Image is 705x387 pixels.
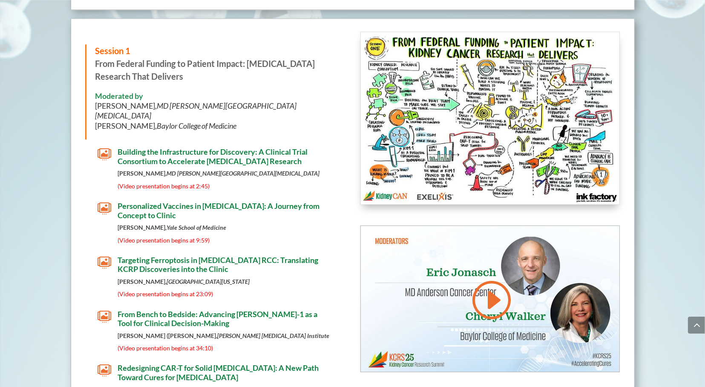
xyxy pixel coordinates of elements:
[98,364,111,377] span: 
[98,256,111,269] span: 
[118,182,210,190] span: (Video presentation begins at 2:45)
[118,147,308,166] span: Building the Infrastructure for Discovery: A Clinical Trial Consortium to Accelerate [MEDICAL_DAT...
[167,170,319,177] em: MD [PERSON_NAME][GEOGRAPHIC_DATA][MEDICAL_DATA]
[118,224,226,231] strong: [PERSON_NAME],
[95,101,297,120] em: MD [PERSON_NAME][GEOGRAPHIC_DATA][MEDICAL_DATA]
[157,121,237,130] em: Baylor College of Medicine
[167,278,250,285] em: [GEOGRAPHIC_DATA][US_STATE]
[118,363,319,382] span: Redesigning CAR-T for Solid [MEDICAL_DATA]: A New Path Toward Cures for [MEDICAL_DATA]
[95,91,143,101] strong: Moderated by
[95,46,130,56] span: Session 1
[217,332,329,339] em: [PERSON_NAME] [MEDICAL_DATA] Institute
[95,101,297,130] span: [PERSON_NAME], [PERSON_NAME],
[118,278,250,285] strong: [PERSON_NAME],
[361,32,619,204] img: KidneyCAN_Ink Factory_Board Session 1
[118,344,213,352] span: (Video presentation begins at 34:10)
[98,147,111,161] span: 
[167,224,226,231] em: Yale School of Medicine
[98,202,111,215] span: 
[95,46,315,81] strong: From Federal Funding to Patient Impact: [MEDICAL_DATA] Research That Delivers
[118,201,319,220] span: Personalized Vaccines in [MEDICAL_DATA]: A Journey from Concept to Clinic
[118,332,329,339] strong: [PERSON_NAME] ([PERSON_NAME],
[98,310,111,323] span: 
[118,237,210,244] span: (Video presentation begins at 9:59)
[118,170,319,177] strong: [PERSON_NAME],
[118,290,213,297] span: (Video presentation begins at 23:09)
[118,309,317,328] span: From Bench to Bedside: Advancing [PERSON_NAME]-1 as a Tool for Clinical Decision-Making
[118,255,318,274] span: Targeting Ferroptosis in [MEDICAL_DATA] RCC: Translating KCRP Discoveries into the Clinic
